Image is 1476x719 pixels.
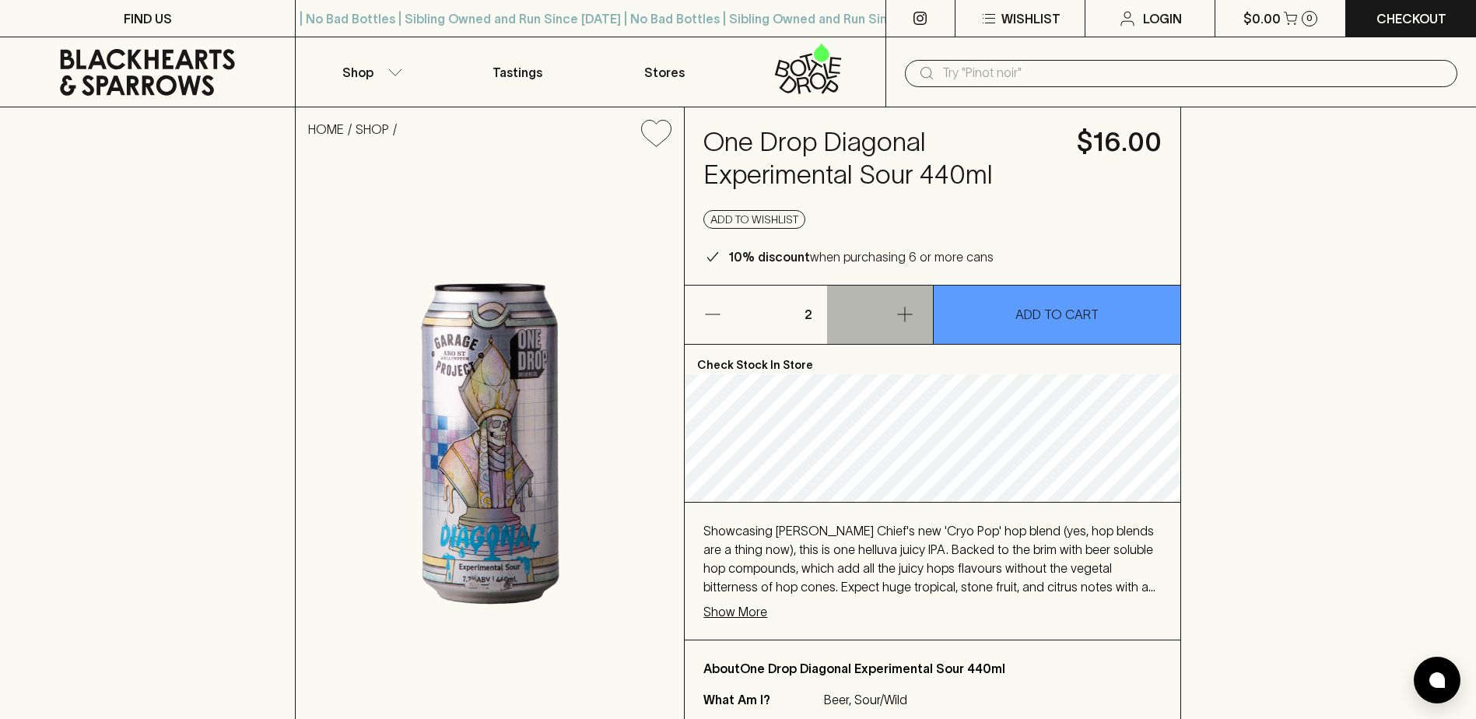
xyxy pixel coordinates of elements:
[703,659,1161,678] p: About One Drop Diagonal Experimental Sour 440ml
[124,9,172,28] p: FIND US
[644,63,685,82] p: Stores
[356,122,389,136] a: SHOP
[342,63,373,82] p: Shop
[591,37,738,107] a: Stores
[1243,9,1281,28] p: $0.00
[934,286,1180,344] button: ADD TO CART
[1143,9,1182,28] p: Login
[1376,9,1446,28] p: Checkout
[1077,126,1162,159] h4: $16.00
[444,37,591,107] a: Tastings
[703,210,805,229] button: Add to wishlist
[1015,305,1099,324] p: ADD TO CART
[635,114,678,153] button: Add to wishlist
[1429,672,1445,688] img: bubble-icon
[942,61,1445,86] input: Try "Pinot noir"
[728,250,810,264] b: 10% discount
[493,63,542,82] p: Tastings
[1001,9,1061,28] p: Wishlist
[1306,14,1313,23] p: 0
[703,690,820,709] p: What Am I?
[703,524,1155,612] span: Showcasing [PERSON_NAME] Chief's new 'Cryo Pop' hop blend (yes, hop blends are a thing now), this...
[824,690,907,709] p: Beer, Sour/Wild
[703,126,1057,191] h4: One Drop Diagonal Experimental Sour 440ml
[703,602,767,621] p: Show More
[790,286,827,344] p: 2
[728,247,994,266] p: when purchasing 6 or more cans
[296,37,443,107] button: Shop
[308,122,344,136] a: HOME
[685,345,1180,374] p: Check Stock In Store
